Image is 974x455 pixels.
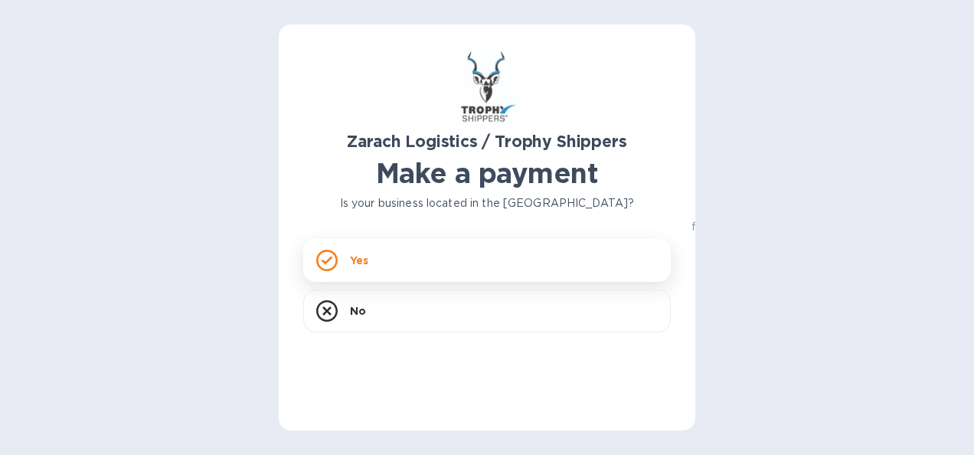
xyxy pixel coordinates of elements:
[347,132,626,151] b: Zarach Logistics / Trophy Shippers
[303,195,671,211] p: Is your business located in the [GEOGRAPHIC_DATA]?
[303,157,671,189] h1: Make a payment
[350,253,368,268] p: Yes
[350,303,366,319] p: No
